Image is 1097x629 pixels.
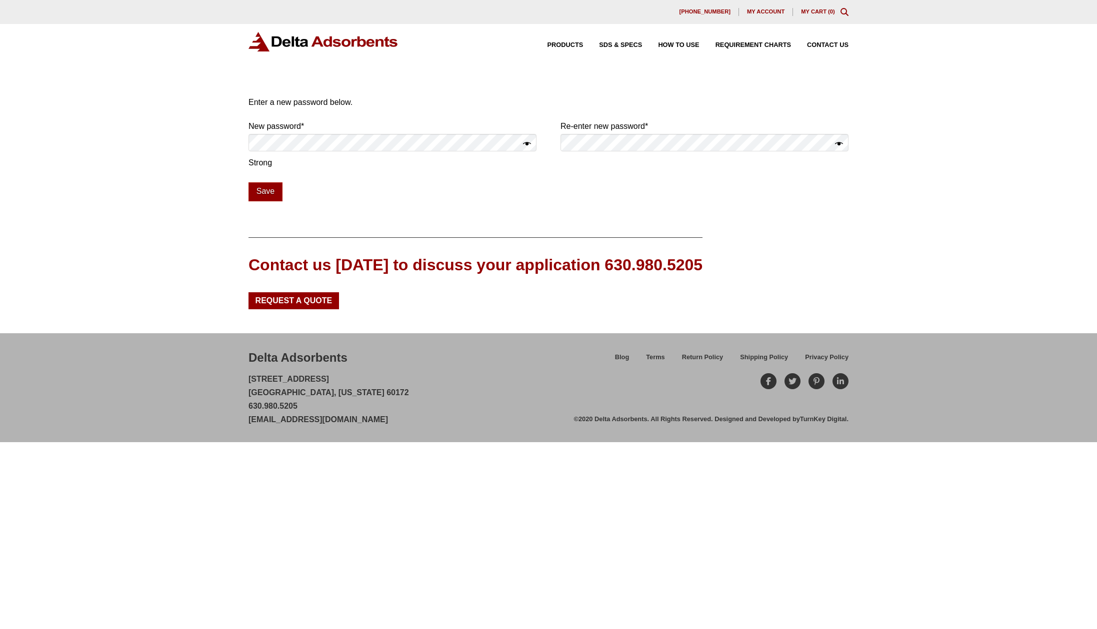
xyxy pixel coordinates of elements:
span: Blog [615,354,629,361]
a: TurnKey Digital [800,415,847,423]
span: Shipping Policy [740,354,788,361]
div: ©2020 Delta Adsorbents. All Rights Reserved. Designed and Developed by . [574,415,848,424]
span: Contact Us [807,42,848,48]
a: Requirement Charts [699,42,791,48]
span: [PHONE_NUMBER] [679,9,730,14]
span: Return Policy [682,354,723,361]
p: [STREET_ADDRESS] [GEOGRAPHIC_DATA], [US_STATE] 60172 630.980.5205 [248,372,409,427]
span: Products [547,42,583,48]
span: SDS & SPECS [599,42,642,48]
span: Terms [646,354,664,361]
span: Privacy Policy [805,354,848,361]
span: Requirement Charts [715,42,791,48]
a: Return Policy [673,352,732,369]
button: Show password [835,137,843,151]
a: Privacy Policy [796,352,848,369]
button: Save [248,182,282,201]
span: My account [747,9,784,14]
a: Shipping Policy [731,352,796,369]
a: My Cart (0) [801,8,835,14]
a: Products [531,42,583,48]
a: [EMAIL_ADDRESS][DOMAIN_NAME] [248,415,388,424]
a: Terms [637,352,673,369]
a: How to Use [642,42,699,48]
a: Contact Us [791,42,848,48]
a: Blog [606,352,637,369]
div: Delta Adsorbents [248,349,347,366]
p: Enter a new password below. [248,95,848,109]
span: How to Use [658,42,699,48]
a: Request a Quote [248,292,339,309]
label: Re-enter new password [560,119,848,133]
label: New password [248,119,536,133]
span: Request a Quote [255,297,332,305]
span: 0 [830,8,833,14]
div: Toggle Modal Content [840,8,848,16]
div: Strong [248,156,536,169]
a: [PHONE_NUMBER] [671,8,739,16]
button: Show password [523,137,531,151]
a: My account [739,8,793,16]
a: SDS & SPECS [583,42,642,48]
img: Delta Adsorbents [248,32,398,51]
div: Contact us [DATE] to discuss your application 630.980.5205 [248,254,702,276]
